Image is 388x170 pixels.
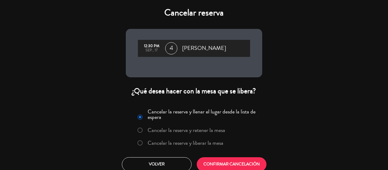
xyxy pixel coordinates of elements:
label: Cancelar la reserva y llenar el lugar desde la lista de espera [148,109,259,120]
span: 4 [165,42,177,54]
label: Cancelar la reserva y liberar la mesa [148,140,223,146]
h4: Cancelar reserva [126,7,262,18]
label: Cancelar la reserva y retener la mesa [148,127,225,133]
div: sep., 17 [141,48,162,53]
span: [PERSON_NAME] [182,44,226,53]
div: 12:30 PM [141,44,162,48]
div: ¿Qué desea hacer con la mesa que se libera? [126,86,262,96]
